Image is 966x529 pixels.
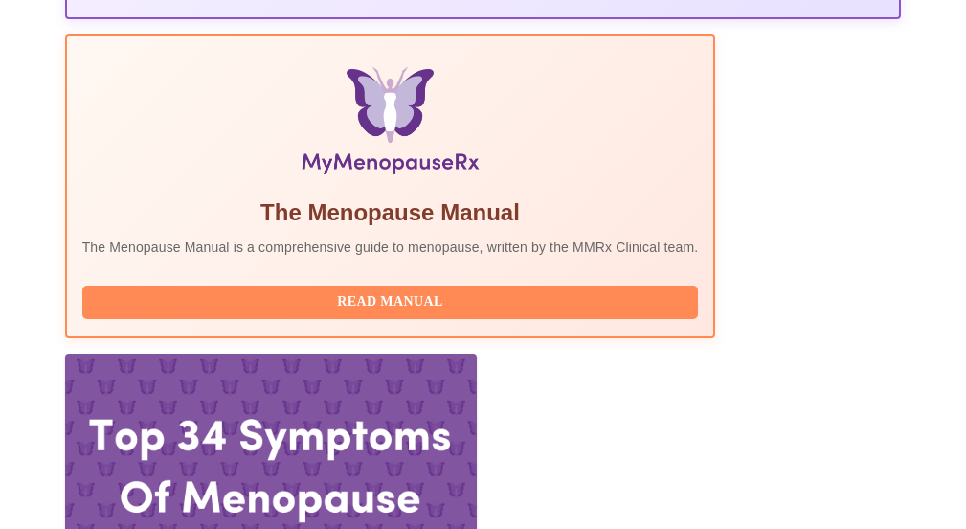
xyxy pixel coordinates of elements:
button: Read Manual [82,286,699,319]
h5: The Menopause Manual [82,197,699,228]
img: Menopause Manual [180,67,600,182]
span: Read Manual [101,290,680,314]
a: Read Manual [82,292,704,309]
p: The Menopause Manual is a comprehensive guide to menopause, written by the MMRx Clinical team. [82,238,699,257]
